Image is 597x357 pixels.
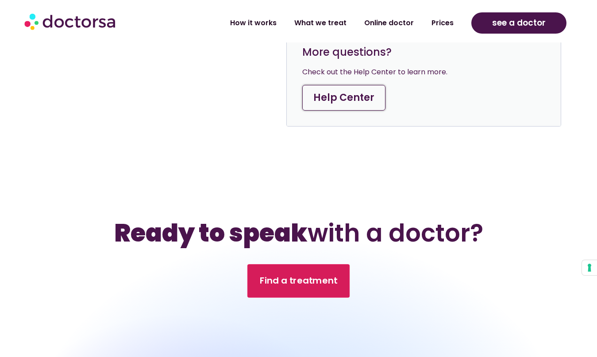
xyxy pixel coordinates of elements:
[355,13,423,33] a: Online doctor
[302,66,545,78] div: Check out the Help Center to learn more.
[492,16,546,30] span: see a doctor
[285,13,355,33] a: What we treat
[260,275,338,288] span: Find a treatment
[471,12,566,34] a: see a doctor
[302,85,385,111] a: Help Center
[159,13,463,33] nav: Menu
[302,45,545,59] h3: More questions?
[221,13,285,33] a: How it works
[582,260,597,275] button: Your consent preferences for tracking technologies
[423,13,462,33] a: Prices
[247,264,350,298] a: Find a treatment
[114,216,308,250] b: Ready to speak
